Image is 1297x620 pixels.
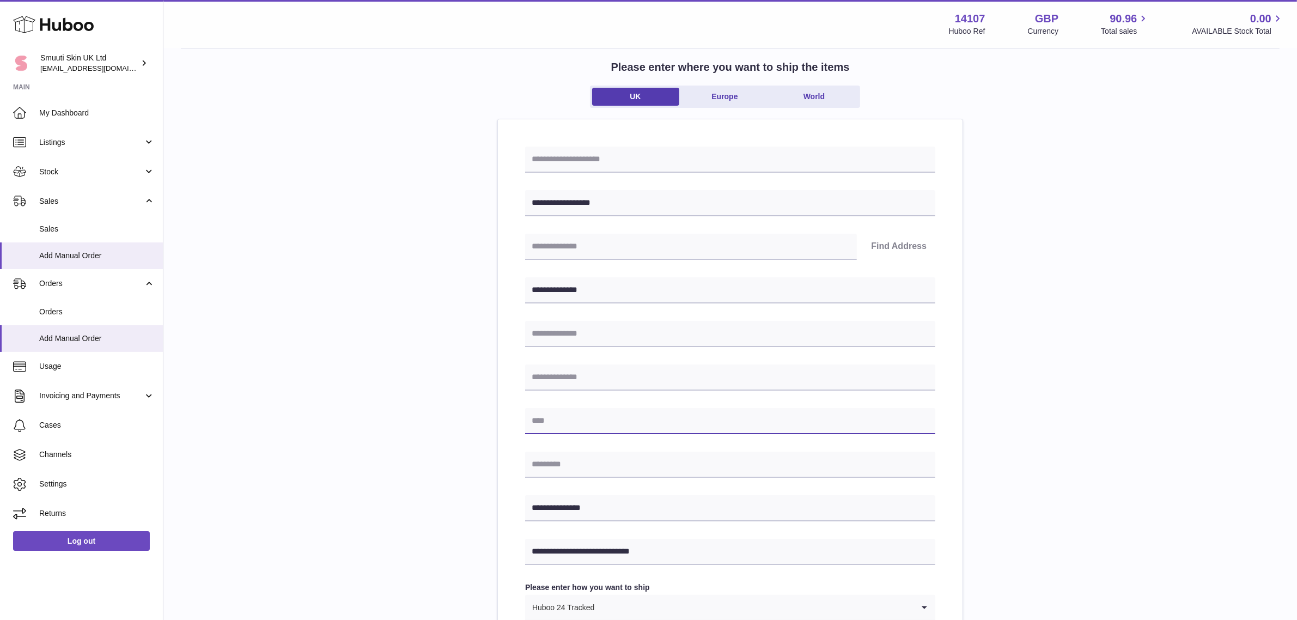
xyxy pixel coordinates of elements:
strong: GBP [1035,11,1058,26]
span: AVAILABLE Stock Total [1192,26,1284,37]
a: 0.00 AVAILABLE Stock Total [1192,11,1284,37]
div: Currency [1028,26,1059,37]
span: 90.96 [1110,11,1137,26]
a: Log out [13,531,150,551]
img: Paivi.korvela@gmail.com [13,55,29,71]
span: Orders [39,307,155,317]
span: 0.00 [1250,11,1271,26]
label: Please enter how you want to ship [525,582,935,593]
input: Search for option [595,595,914,620]
span: Add Manual Order [39,333,155,344]
div: Smuuti Skin UK Ltd [40,53,138,74]
a: 90.96 Total sales [1101,11,1149,37]
span: Returns [39,508,155,519]
span: Settings [39,479,155,489]
span: Orders [39,278,143,289]
a: UK [592,88,679,106]
span: Invoicing and Payments [39,391,143,401]
a: Europe [681,88,769,106]
span: Sales [39,196,143,206]
h2: Please enter where you want to ship the items [611,60,850,75]
span: Stock [39,167,143,177]
span: Cases [39,420,155,430]
span: Channels [39,449,155,460]
span: Add Manual Order [39,251,155,261]
span: Listings [39,137,143,148]
span: Usage [39,361,155,372]
span: Sales [39,224,155,234]
span: My Dashboard [39,108,155,118]
span: Huboo 24 Tracked [525,595,595,620]
span: Total sales [1101,26,1149,37]
strong: 14107 [955,11,985,26]
a: World [771,88,858,106]
span: [EMAIL_ADDRESS][DOMAIN_NAME] [40,64,160,72]
div: Huboo Ref [949,26,985,37]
